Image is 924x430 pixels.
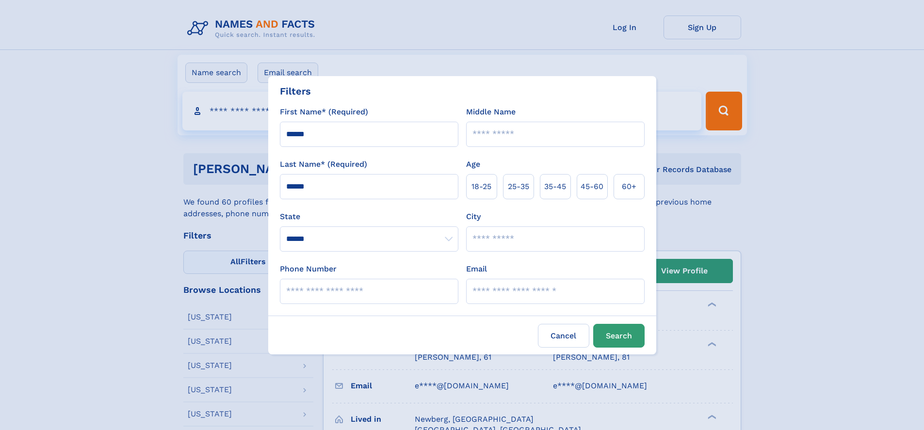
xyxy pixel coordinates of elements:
[466,106,516,118] label: Middle Name
[544,181,566,192] span: 35‑45
[538,324,589,348] label: Cancel
[466,263,487,275] label: Email
[280,211,458,223] label: State
[622,181,636,192] span: 60+
[593,324,645,348] button: Search
[466,159,480,170] label: Age
[280,84,311,98] div: Filters
[280,106,368,118] label: First Name* (Required)
[508,181,529,192] span: 25‑35
[466,211,481,223] label: City
[280,263,337,275] label: Phone Number
[471,181,491,192] span: 18‑25
[581,181,603,192] span: 45‑60
[280,159,367,170] label: Last Name* (Required)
